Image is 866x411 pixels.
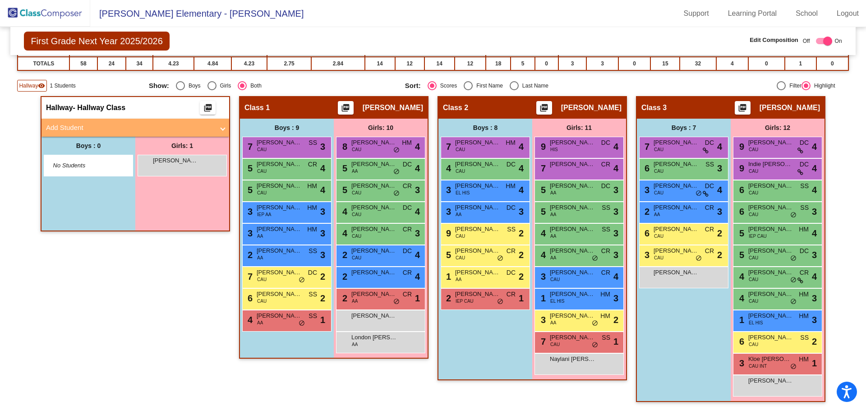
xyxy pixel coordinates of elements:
[812,205,817,218] span: 3
[507,203,516,212] span: DC
[444,207,451,217] span: 3
[149,82,169,90] span: Show:
[654,233,663,240] span: CAU
[654,181,699,190] span: [PERSON_NAME]
[550,211,556,218] span: AA
[444,163,451,173] span: 4
[245,163,253,173] span: 5
[717,162,722,175] span: 3
[456,233,465,240] span: CAU
[38,82,45,89] mat-icon: visibility
[50,82,75,90] span: 1 Students
[642,142,649,152] span: 7
[539,228,546,238] span: 4
[257,246,302,255] span: [PERSON_NAME]
[351,181,396,190] span: [PERSON_NAME] [PERSON_NAME]
[737,103,748,116] mat-icon: picture_as_pdf
[351,290,396,299] span: [PERSON_NAME]
[800,181,809,191] span: SS
[717,205,722,218] span: 3
[415,248,420,262] span: 4
[455,160,500,169] span: [PERSON_NAME]
[637,119,731,137] div: Boys : 7
[680,57,716,70] td: 32
[415,140,420,153] span: 4
[539,207,546,217] span: 5
[257,268,302,277] span: [PERSON_NAME]
[550,246,595,255] span: [PERSON_NAME]
[257,138,302,147] span: [PERSON_NAME]
[705,203,714,212] span: CR
[19,82,38,90] span: Hallway
[812,226,817,240] span: 4
[438,119,532,137] div: Boys : 8
[550,233,556,240] span: AA
[613,270,618,283] span: 4
[456,211,461,218] span: AA
[455,268,500,277] span: [PERSON_NAME]
[532,119,626,137] div: Girls: 11
[307,181,317,191] span: HM
[497,255,503,262] span: do_not_disturb_alt
[455,225,500,234] span: [PERSON_NAME]
[539,272,546,282] span: 3
[550,138,595,147] span: [PERSON_NAME] [PERSON_NAME]
[748,181,793,190] span: [PERSON_NAME]
[519,82,548,90] div: Last Name
[455,203,500,212] span: [PERSON_NAME]
[737,250,744,260] span: 5
[351,160,396,169] span: [PERSON_NAME]
[352,233,361,240] span: CAU
[352,211,361,218] span: CAU
[69,57,97,70] td: 58
[829,6,866,21] a: Logout
[654,254,663,261] span: CAU
[800,246,809,256] span: DC
[812,270,817,283] span: 4
[393,190,400,197] span: do_not_disturb_alt
[41,137,135,155] div: Boys : 0
[737,185,744,195] span: 6
[550,146,558,153] span: HIS
[506,138,516,148] span: HM
[473,82,503,90] div: First Name
[41,119,229,137] mat-expansion-panel-header: Add Student
[403,203,412,212] span: DC
[602,225,610,234] span: SS
[790,255,797,262] span: do_not_disturb_alt
[539,185,546,195] span: 5
[748,225,793,234] span: [PERSON_NAME] [PERSON_NAME]
[90,6,304,21] span: [PERSON_NAME] Elementary - [PERSON_NAME]
[351,138,396,147] span: [PERSON_NAME]
[351,246,396,255] span: [PERSON_NAME]
[506,181,516,191] span: HM
[403,181,412,191] span: CR
[415,270,420,283] span: 4
[340,272,347,282] span: 2
[200,101,216,115] button: Print Students Details
[456,276,461,283] span: AA
[257,211,272,218] span: IEP AA
[717,140,722,153] span: 4
[835,37,842,45] span: On
[550,203,595,212] span: [PERSON_NAME]
[816,57,848,70] td: 0
[654,268,699,277] span: [PERSON_NAME]
[153,156,198,165] span: [PERSON_NAME]
[46,123,214,133] mat-panel-title: Add Student
[519,162,524,175] span: 4
[737,142,744,152] span: 9
[800,160,809,169] span: DC
[749,254,758,261] span: CAU
[748,57,784,70] td: 0
[519,248,524,262] span: 2
[507,225,516,234] span: SS
[717,248,722,262] span: 2
[731,119,825,137] div: Girls: 12
[244,103,270,112] span: Class 1
[405,81,654,90] mat-radio-group: Select an option
[705,181,714,191] span: DC
[601,246,610,256] span: CR
[519,183,524,197] span: 4
[799,225,809,234] span: HM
